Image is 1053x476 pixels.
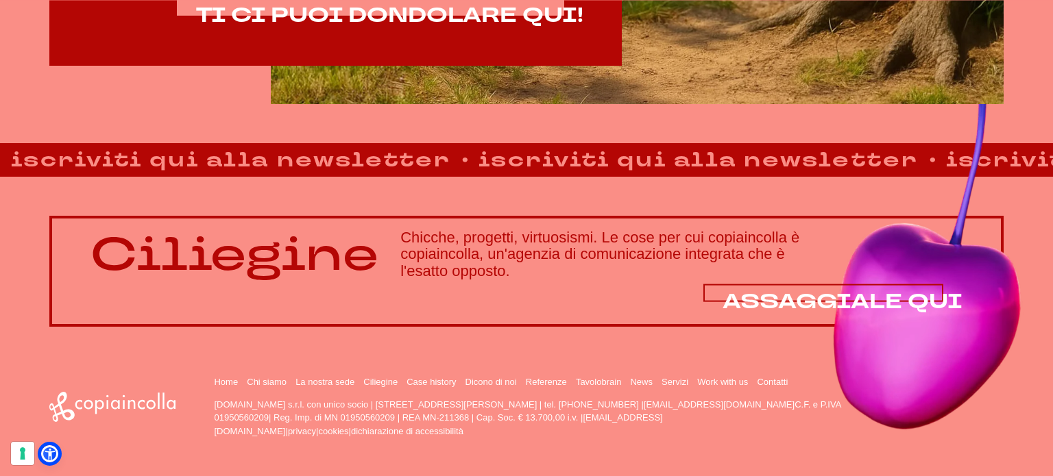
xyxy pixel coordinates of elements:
p: Ciliegine [90,229,378,280]
a: Dicono di noi [465,377,517,387]
a: Case history [407,377,456,387]
a: Home [214,377,238,387]
a: Work with us [697,377,748,387]
a: News [630,377,653,387]
span: ASSAGGIALE QUI [723,288,963,316]
a: [EMAIL_ADDRESS][DOMAIN_NAME] [644,399,795,410]
p: [DOMAIN_NAME] s.r.l. con unico socio | [STREET_ADDRESS][PERSON_NAME] | tel. [PHONE_NUMBER] | C.F.... [214,398,846,438]
a: cookies [318,426,348,436]
span: TI CI PUOI DONDOLARE QUI! [196,1,583,29]
a: Contatti [757,377,788,387]
a: Chi siamo [247,377,287,387]
a: ASSAGGIALE QUI [723,290,963,313]
a: La nostra sede [295,377,354,387]
a: dichiarazione di accessibilità [351,426,463,436]
a: Servizi [662,377,688,387]
a: Referenze [526,377,567,387]
strong: iscriviti qui alla newsletter [468,145,930,175]
a: privacy [288,426,316,436]
a: [EMAIL_ADDRESS][DOMAIN_NAME] [214,412,662,436]
a: Open Accessibility Menu [41,445,58,462]
h3: Chicche, progetti, virtuosismi. Le cose per cui copiaincolla è copiaincolla, un'agenzia di comuni... [400,229,963,279]
button: Le tue preferenze relative al consenso per le tecnologie di tracciamento [11,442,34,465]
a: TI CI PUOI DONDOLARE QUI! [196,4,583,27]
a: Ciliegine [363,377,398,387]
a: Tavolobrain [576,377,622,387]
